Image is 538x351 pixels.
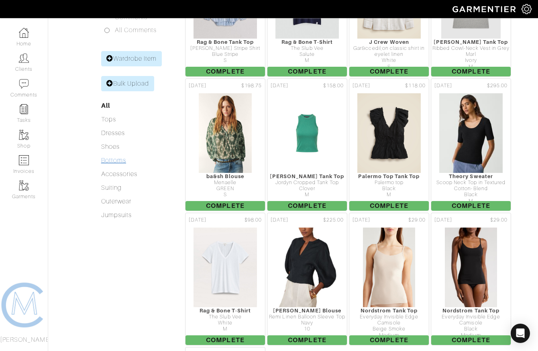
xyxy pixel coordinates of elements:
img: garments-icon-b7da505a4dc4fd61783c78ac3ca0ef83fa9d6f193b1c9dc38574b1d14d53ca28.png [19,181,29,191]
div: Palermo top [349,180,429,186]
div: Ribbed Cowl-Neck Vest in Grey Marl [431,45,511,58]
div: M [349,192,429,198]
a: Outerwear [101,198,131,205]
a: [DATE] $98.00 Rag & Bone T-Shirt The Slub Vee White M Complete [184,212,266,346]
span: Complete [185,201,265,211]
div: Everyday Invisible Edge Camisole [431,314,511,326]
div: Menaelle [185,180,265,186]
a: [DATE] $29.00 Nordstrom Tank Top Everyday Invisible Edge Camisole Black Medium Complete [430,212,512,346]
a: [DATE] $198.75 ba&sh Blouse Menaelle GREEN S Complete [184,78,266,212]
span: Complete [431,201,511,211]
img: 5d4TxGkxUfnTU6rhAXuLUZBh [444,227,497,308]
div: Black [431,326,511,332]
img: gear-icon-white-bd11855cb880d31180b6d7d6211b90ccbf57a29d726f0c71d8c61bd08dd39cc2.png [522,4,532,14]
div: Theory Sweater [431,173,511,179]
div: Beige Smoke [349,326,429,332]
div: White [349,57,429,64]
span: $225.00 [323,216,344,224]
span: [DATE] [353,82,370,90]
div: [PERSON_NAME] Tank Top [267,173,347,179]
img: WPfAYspx6GHYSuXwtM5vNUi7 [198,93,252,173]
a: [DATE] $158.00 [PERSON_NAME] Tank Top Jordyn Cropped Tank Top Clover M Complete [266,78,348,212]
div: M [185,326,265,332]
div: Everyday Invisible Edge Camisole [349,314,429,326]
a: Jumpsuits [101,211,132,219]
img: clients-icon-6bae9207a08558b7cb47a8932f037763ab4055f8c8b6bfacd5dc20c3e0201464.png [19,53,29,63]
div: M [431,64,511,70]
div: Medium [349,333,429,339]
div: The Slub Vee [267,45,347,51]
img: comment-icon-a0a6a9ef722e966f86d9cbdc48e553b5cf19dbc54f86b18d962a5391bc8f6eb6.png [19,79,29,89]
span: [DATE] [434,216,452,224]
img: uk33hnLToxMvqYgJcmKyEkZ4 [439,93,503,173]
a: Bottoms [101,157,126,164]
div: Rag & Bone T-Shirt [267,39,347,45]
span: Complete [349,67,429,76]
img: reminder-icon-8004d30b9f0a5d33ae49ab947aed9ed385cf756f9e5892f1edd6e32f2345188e.png [19,104,29,114]
a: Dresses [101,129,125,137]
span: $198.75 [241,82,262,90]
span: Complete [267,67,347,76]
span: Complete [185,67,265,76]
div: Gar&ccedil;on classic shirt in eyelet linen [349,45,429,58]
img: garmentier-logo-header-white-b43fb05a5012e4ada735d5af1a66efaba907eab6374d6393d1fbf88cb4ef424d.png [448,2,522,16]
span: Complete [267,335,347,345]
div: S [185,192,265,198]
div: [PERSON_NAME] Tank Top [431,39,511,45]
div: Rag & Bone T-Shirt [185,308,265,314]
img: Dxb8Jga9nZDNXL89kYoFtX87 [275,93,339,173]
div: ba&sh Blouse [185,173,265,179]
div: Black [431,192,511,198]
span: Complete [431,67,511,76]
a: [DATE] $29.00 Nordstrom Tank Top Everyday Invisible Edge Camisole Beige Smoke Medium Complete [348,212,430,346]
a: Tops [101,116,116,123]
span: Complete [185,335,265,345]
div: Palermo Top Tank Top [349,173,429,179]
div: Navy [267,320,347,326]
a: Accessories [101,170,138,178]
img: oXaettGQo9VQyKu9N5gyaKro [275,227,339,308]
div: Blue Stripe [185,51,265,57]
span: [DATE] [434,82,452,90]
div: M [267,57,347,64]
img: dashboard-icon-dbcd8f5a0b271acd01030246c82b418ddd0df26cd7fceb0bd07c9910d44c42f6.png [19,28,29,38]
span: [DATE] [353,216,370,224]
span: $29.00 [408,216,426,224]
img: fYsA2E6L5NbvCKtYXJ3tXnYW [193,227,257,308]
div: [PERSON_NAME] Stripe Shirt [185,45,265,51]
span: Complete [349,201,429,211]
span: [DATE] [271,82,288,90]
span: [DATE] [189,216,206,224]
div: Nordstrom Tank Top [349,308,429,314]
div: 10 [267,326,347,332]
div: Nordstrom Tank Top [431,308,511,314]
span: [DATE] [189,82,206,90]
a: Shoes [101,143,120,150]
div: S [185,57,265,64]
img: orders-icon-0abe47150d42831381b5fb84f609e132dff9fe21cb692f30cb5eec754e2cba89.png [19,155,29,165]
div: The Slub Vee [185,314,265,320]
span: $98.00 [245,216,262,224]
a: [DATE] $225.00 [PERSON_NAME] Blouse Remi Linen Balloon Sleeve Top Navy 10 Complete [266,212,348,346]
div: Jordyn Cropped Tank Top [267,180,347,186]
div: [PERSON_NAME] Blouse [267,308,347,314]
div: M [431,198,511,204]
div: Medium [431,333,511,339]
img: SoPyLDiYfWch3YKoFks9TpVF [357,93,421,173]
label: All Comments [115,25,157,35]
span: $118.00 [405,82,426,90]
a: [DATE] $118.00 Palermo Top Tank Top Palermo top Black M Complete [348,78,430,212]
span: $295.00 [487,82,507,90]
a: Wardrobe Item [101,51,162,66]
span: $158.00 [323,82,344,90]
div: M [267,192,347,198]
div: Scoop Neck Top in Textured Cotton-Blend [431,180,511,192]
div: Open Intercom Messenger [511,324,530,343]
div: Black [349,186,429,192]
a: Bulk Upload [101,76,155,91]
a: All [101,102,110,109]
span: [DATE] [271,216,288,224]
span: $29.00 [490,216,507,224]
img: garments-icon-b7da505a4dc4fd61783c78ac3ca0ef83fa9d6f193b1c9dc38574b1d14d53ca28.png [19,130,29,140]
div: Rag & Bone Tank Top [185,39,265,45]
